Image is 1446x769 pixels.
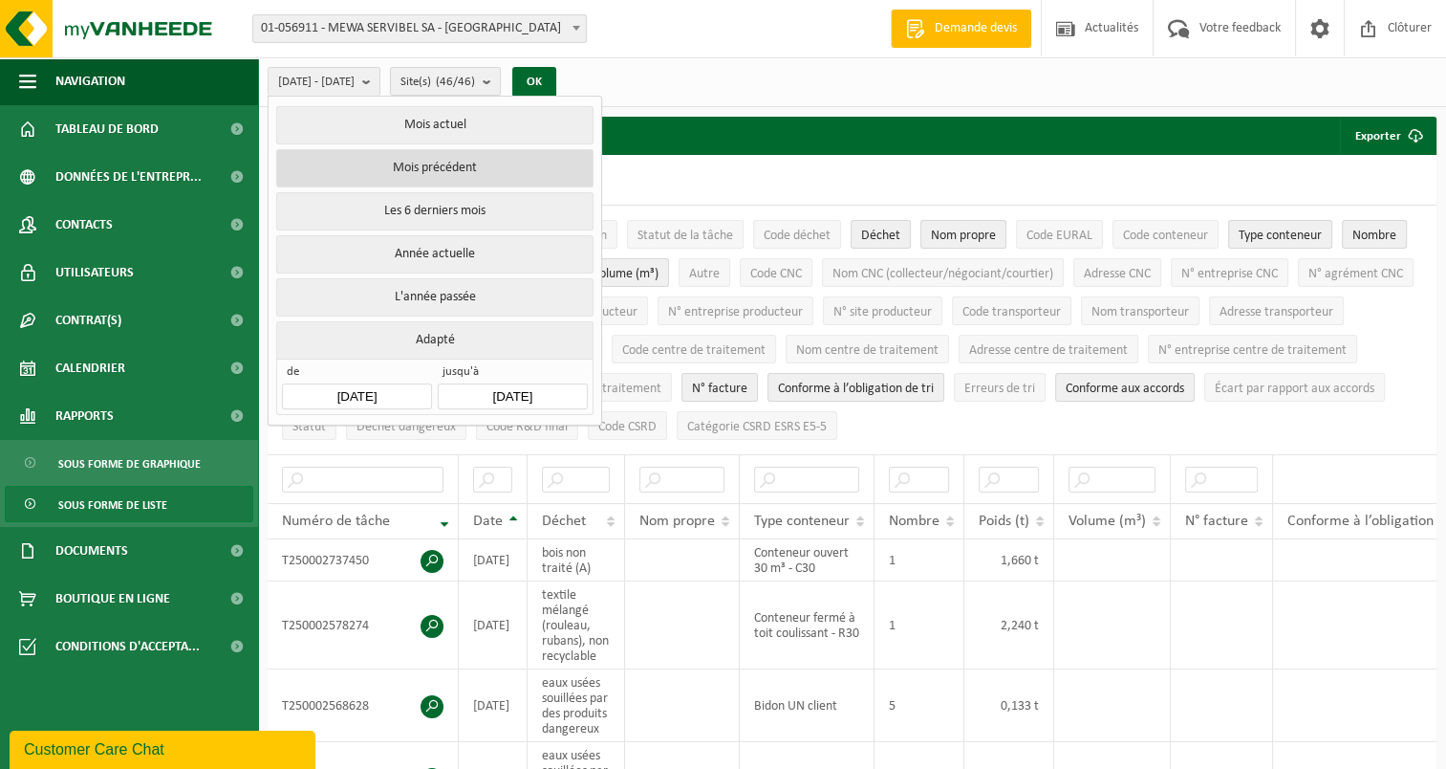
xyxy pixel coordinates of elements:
span: Déchet dangereux [356,420,456,434]
span: Contrat(s) [55,297,121,344]
span: Type conteneur [754,514,850,529]
td: textile mélangé (rouleau, rubans), non recyclable [528,582,625,670]
a: Demande devis [891,10,1031,48]
td: bois non traité (A) [528,539,625,582]
span: Calendrier [55,344,125,392]
button: Type conteneurType conteneur: Activate to sort [1228,220,1332,249]
count: (46/46) [436,76,475,88]
button: N° factureN° facture: Activate to sort [681,373,758,402]
button: Site(s)(46/46) [390,67,501,96]
button: Nom CNC (collecteur/négociant/courtier)Nom CNC (collecteur/négociant/courtier): Activate to sort [822,258,1064,287]
button: Année actuelle [276,235,593,274]
button: N° site producteurN° site producteur : Activate to sort [823,297,942,325]
span: N° agrément CNC [1308,267,1403,281]
span: Déchet [861,229,900,243]
span: Catégorie CSRD ESRS E5-5 [687,420,827,434]
span: Adresse centre de traitement [969,343,1128,358]
td: 1 [874,539,964,582]
button: Code conteneurCode conteneur: Activate to sort [1112,220,1219,249]
button: Volume (m³)Volume (m³): Activate to sort [582,258,669,287]
td: T250002568628 [268,670,459,742]
button: Code CNCCode CNC: Activate to sort [740,258,812,287]
button: Mois actuel [276,106,593,144]
span: N° entreprise producteur [668,305,803,319]
td: 1,660 t [964,539,1054,582]
button: Exporter [1340,117,1435,155]
td: T250002578274 [268,582,459,670]
span: Code CNC [750,267,802,281]
button: OK [512,67,556,98]
span: Sous forme de liste [58,487,167,523]
span: Code transporteur [962,305,1061,319]
span: Autre [689,267,720,281]
button: Nom transporteurNom transporteur: Activate to sort [1081,297,1199,325]
span: Nom propre [639,514,715,529]
span: Nom propre [931,229,996,243]
td: 1 [874,582,964,670]
iframe: chat widget [10,727,319,769]
td: eaux usées souillées par des produits dangereux [528,670,625,742]
span: Sous forme de graphique [58,446,201,482]
button: Les 6 derniers mois [276,192,593,231]
td: Conteneur fermé à toit coulissant - R30 [740,582,874,670]
td: [DATE] [459,670,528,742]
span: Nombre [1352,229,1396,243]
button: Écart par rapport aux accordsÉcart par rapport aux accords: Activate to sort [1204,373,1385,402]
button: Code EURALCode EURAL: Activate to sort [1016,220,1103,249]
button: Erreurs de triErreurs de tri: Activate to sort [954,373,1046,402]
span: Erreurs de tri [964,382,1035,396]
span: Code centre de traitement [622,343,766,358]
span: Nombre [889,514,939,529]
span: Numéro de tâche [282,514,390,529]
span: Contacts [55,201,113,249]
span: Code CSRD [598,420,657,434]
span: Tableau de bord [55,105,159,153]
button: AutreAutre: Activate to sort [679,258,730,287]
span: Rapports [55,392,114,440]
button: DéchetDéchet: Activate to sort [851,220,911,249]
span: Site(s) [400,68,475,97]
span: Conditions d'accepta... [55,623,200,670]
span: 01-056911 - MEWA SERVIBEL SA - PÉRONNES-LEZ-BINCHE [253,15,586,42]
button: Adapté [276,321,593,359]
button: Nom propreNom propre: Activate to sort [920,220,1006,249]
span: N° facture [692,382,747,396]
a: Sous forme de graphique [5,445,253,481]
span: Statut [292,420,326,434]
span: Code déchet [764,229,831,243]
button: Catégorie CSRD ESRS E5-5Catégorie CSRD ESRS E5-5: Activate to sort [677,411,837,440]
button: N° entreprise producteurN° entreprise producteur: Activate to sort [658,297,813,325]
button: Déchet dangereux : Activate to sort [346,411,466,440]
td: Bidon UN client [740,670,874,742]
button: Adresse transporteurAdresse transporteur: Activate to sort [1209,297,1344,325]
span: Code EURAL [1026,229,1092,243]
button: Code déchetCode déchet: Activate to sort [753,220,841,249]
a: Sous forme de liste [5,486,253,522]
button: Statut de la tâcheStatut de la tâche: Activate to sort [627,220,744,249]
span: Code R&D final [486,420,568,434]
span: Date [473,514,503,529]
button: Conforme à l’obligation de tri : Activate to sort [767,373,944,402]
span: Adresse CNC [1084,267,1151,281]
td: 2,240 t [964,582,1054,670]
span: N° entreprise centre de traitement [1158,343,1347,358]
button: Mois précédent [276,149,593,187]
span: N° site producteur [833,305,932,319]
td: [DATE] [459,582,528,670]
span: Documents [55,527,128,575]
span: Code conteneur [1123,229,1208,243]
span: Conforme aux accords [1066,382,1184,396]
button: Code centre de traitementCode centre de traitement: Activate to sort [612,335,776,363]
button: StatutStatut: Activate to sort [282,411,336,440]
button: NombreNombre: Activate to sort [1342,220,1407,249]
span: Adresse transporteur [1219,305,1333,319]
button: Code CSRDCode CSRD: Activate to sort [588,411,667,440]
span: Type conteneur [1239,229,1322,243]
span: N° facture [1185,514,1248,529]
span: N° entreprise CNC [1181,267,1278,281]
button: Nom centre de traitementNom centre de traitement: Activate to sort [786,335,949,363]
span: Données de l'entrepr... [55,153,202,201]
span: Utilisateurs [55,249,134,297]
button: Adresse centre de traitementAdresse centre de traitement: Activate to sort [959,335,1138,363]
td: 0,133 t [964,670,1054,742]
